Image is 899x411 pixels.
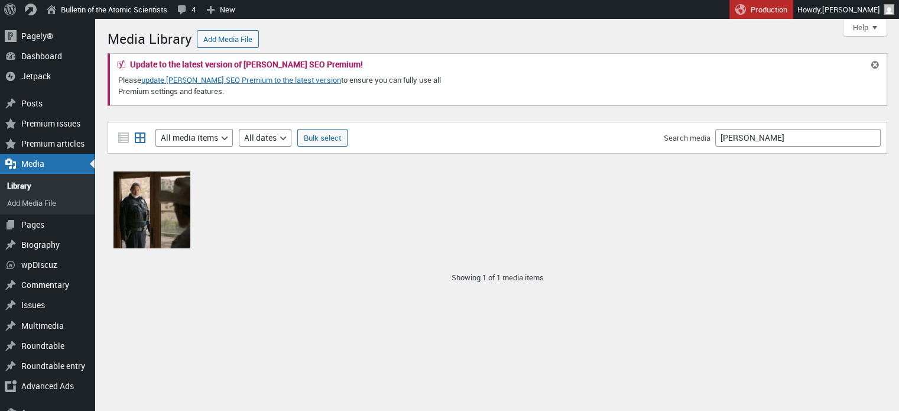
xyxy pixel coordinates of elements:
a: update [PERSON_NAME] SEO Premium to the latest version [141,75,341,85]
p: Showing 1 of 1 media items [108,272,887,284]
a: Add Media File [197,30,259,48]
span: [PERSON_NAME] [822,4,880,15]
h1: Media Library [108,25,192,50]
button: Bulk select [297,129,348,147]
h2: Update to the latest version of [PERSON_NAME] SEO Premium! [130,60,363,69]
button: Help [843,19,887,37]
label: Search media [664,132,710,143]
li: Eddington [109,167,195,253]
p: Please to ensure you can fully use all Premium settings and features. [117,73,474,98]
